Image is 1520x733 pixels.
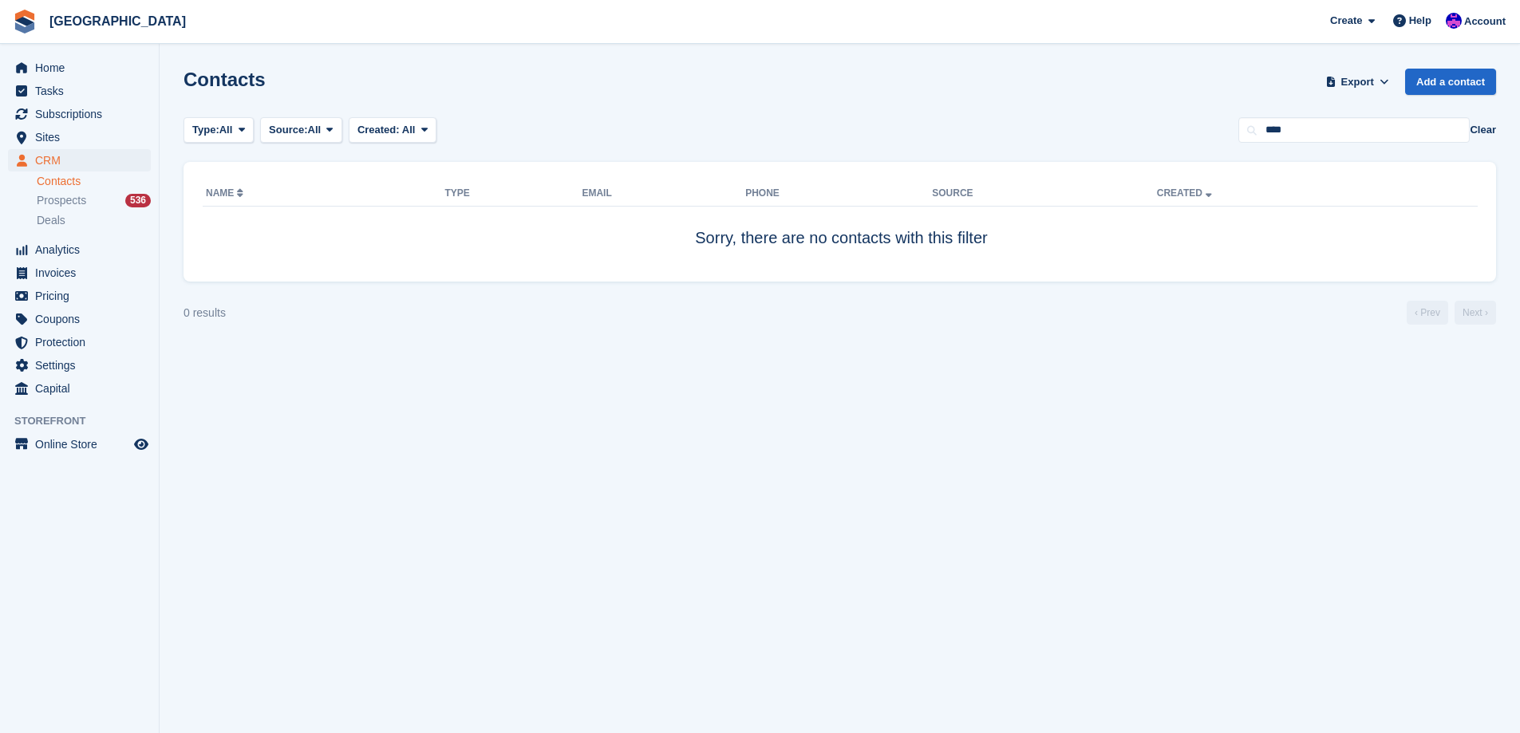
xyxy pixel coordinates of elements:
[308,122,322,138] span: All
[37,212,151,229] a: Deals
[745,181,932,207] th: Phone
[1157,187,1215,199] a: Created
[1322,69,1392,95] button: Export
[1330,13,1362,29] span: Create
[35,308,131,330] span: Coupons
[8,57,151,79] a: menu
[8,80,151,102] a: menu
[8,126,151,148] a: menu
[1404,301,1499,325] nav: Page
[8,149,151,171] a: menu
[8,354,151,376] a: menu
[192,122,219,138] span: Type:
[8,377,151,400] a: menu
[35,285,131,307] span: Pricing
[206,187,247,199] a: Name
[35,238,131,261] span: Analytics
[8,285,151,307] a: menu
[8,262,151,284] a: menu
[8,238,151,261] a: menu
[125,194,151,207] div: 536
[1464,14,1506,30] span: Account
[14,413,159,429] span: Storefront
[35,80,131,102] span: Tasks
[932,181,1157,207] th: Source
[445,181,582,207] th: Type
[582,181,745,207] th: Email
[8,103,151,125] a: menu
[132,435,151,454] a: Preview store
[184,305,226,321] div: 0 results
[35,262,131,284] span: Invoices
[37,193,86,208] span: Prospects
[8,308,151,330] a: menu
[13,10,37,33] img: stora-icon-8386f47178a22dfd0bd8f6a31ec36ba5ce8667c1dd55bd0f319d3a0aa187defe.svg
[35,57,131,79] span: Home
[219,122,233,138] span: All
[260,117,342,144] button: Source: All
[1341,74,1374,90] span: Export
[35,377,131,400] span: Capital
[43,8,192,34] a: [GEOGRAPHIC_DATA]
[184,69,266,90] h1: Contacts
[37,213,65,228] span: Deals
[35,433,131,455] span: Online Store
[1470,122,1496,138] button: Clear
[35,331,131,353] span: Protection
[35,149,131,171] span: CRM
[8,331,151,353] a: menu
[1407,301,1448,325] a: Previous
[1455,301,1496,325] a: Next
[1446,13,1462,29] img: Ivan Gačić
[695,229,987,246] span: Sorry, there are no contacts with this filter
[269,122,307,138] span: Source:
[37,192,151,209] a: Prospects 536
[357,124,400,136] span: Created:
[1405,69,1496,95] a: Add a contact
[402,124,416,136] span: All
[35,126,131,148] span: Sites
[1409,13,1431,29] span: Help
[184,117,254,144] button: Type: All
[37,174,151,189] a: Contacts
[349,117,436,144] button: Created: All
[35,103,131,125] span: Subscriptions
[35,354,131,376] span: Settings
[8,433,151,455] a: menu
